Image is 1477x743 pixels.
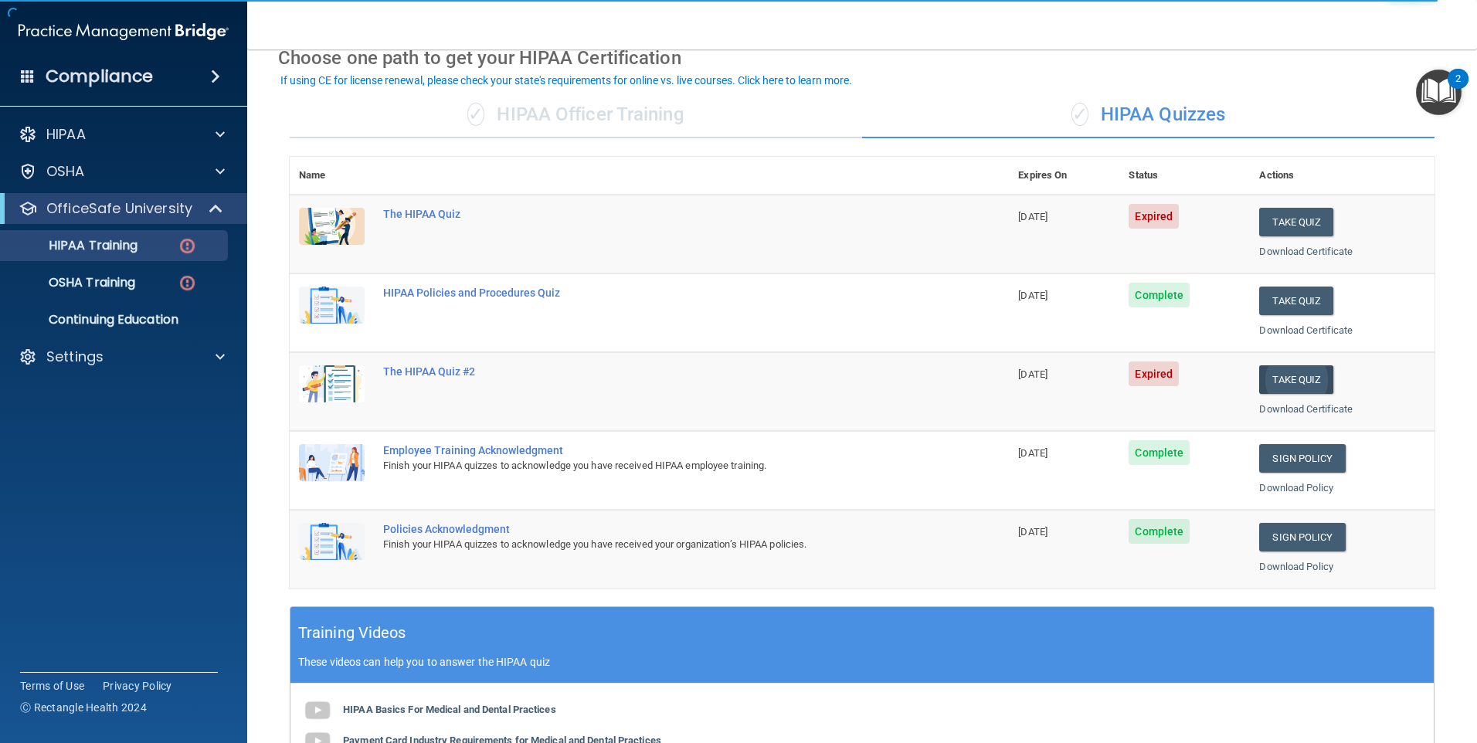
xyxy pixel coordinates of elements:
[1129,283,1190,307] span: Complete
[1018,368,1047,380] span: [DATE]
[10,238,138,253] p: HIPAA Training
[1259,208,1333,236] button: Take Quiz
[1259,324,1353,336] a: Download Certificate
[1009,157,1119,195] th: Expires On
[278,73,854,88] button: If using CE for license renewal, please check your state's requirements for online vs. live cours...
[1129,204,1179,229] span: Expired
[290,157,374,195] th: Name
[1018,526,1047,538] span: [DATE]
[1018,290,1047,301] span: [DATE]
[103,678,172,694] a: Privacy Policy
[1129,519,1190,544] span: Complete
[383,535,932,554] div: Finish your HIPAA quizzes to acknowledge you have received your organization’s HIPAA policies.
[1119,157,1250,195] th: Status
[19,348,225,366] a: Settings
[1259,482,1333,494] a: Download Policy
[1455,79,1461,99] div: 2
[1018,447,1047,459] span: [DATE]
[178,236,197,256] img: danger-circle.6113f641.png
[1071,103,1088,126] span: ✓
[1259,523,1345,551] a: Sign Policy
[280,75,852,86] div: If using CE for license renewal, please check your state's requirements for online vs. live cours...
[343,704,556,715] b: HIPAA Basics For Medical and Dental Practices
[383,444,932,456] div: Employee Training Acknowledgment
[19,162,225,181] a: OSHA
[862,92,1435,138] div: HIPAA Quizzes
[10,312,221,327] p: Continuing Education
[10,275,135,290] p: OSHA Training
[383,208,932,220] div: The HIPAA Quiz
[1259,365,1333,394] button: Take Quiz
[278,36,1446,80] div: Choose one path to get your HIPAA Certification
[1416,70,1462,115] button: Open Resource Center, 2 new notifications
[383,287,932,299] div: HIPAA Policies and Procedures Quiz
[1259,287,1333,315] button: Take Quiz
[302,695,333,726] img: gray_youtube_icon.38fcd6cc.png
[1259,403,1353,415] a: Download Certificate
[46,66,153,87] h4: Compliance
[20,678,84,694] a: Terms of Use
[19,125,225,144] a: HIPAA
[19,199,224,218] a: OfficeSafe University
[46,199,192,218] p: OfficeSafe University
[290,92,862,138] div: HIPAA Officer Training
[1129,440,1190,465] span: Complete
[383,365,932,378] div: The HIPAA Quiz #2
[46,162,85,181] p: OSHA
[46,125,86,144] p: HIPAA
[1018,211,1047,222] span: [DATE]
[298,619,406,646] h5: Training Videos
[19,16,229,47] img: PMB logo
[46,348,104,366] p: Settings
[467,103,484,126] span: ✓
[1259,246,1353,257] a: Download Certificate
[383,456,932,475] div: Finish your HIPAA quizzes to acknowledge you have received HIPAA employee training.
[1259,444,1345,473] a: Sign Policy
[298,656,1426,668] p: These videos can help you to answer the HIPAA quiz
[1129,361,1179,386] span: Expired
[1250,157,1435,195] th: Actions
[1259,561,1333,572] a: Download Policy
[20,700,147,715] span: Ⓒ Rectangle Health 2024
[383,523,932,535] div: Policies Acknowledgment
[178,273,197,293] img: danger-circle.6113f641.png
